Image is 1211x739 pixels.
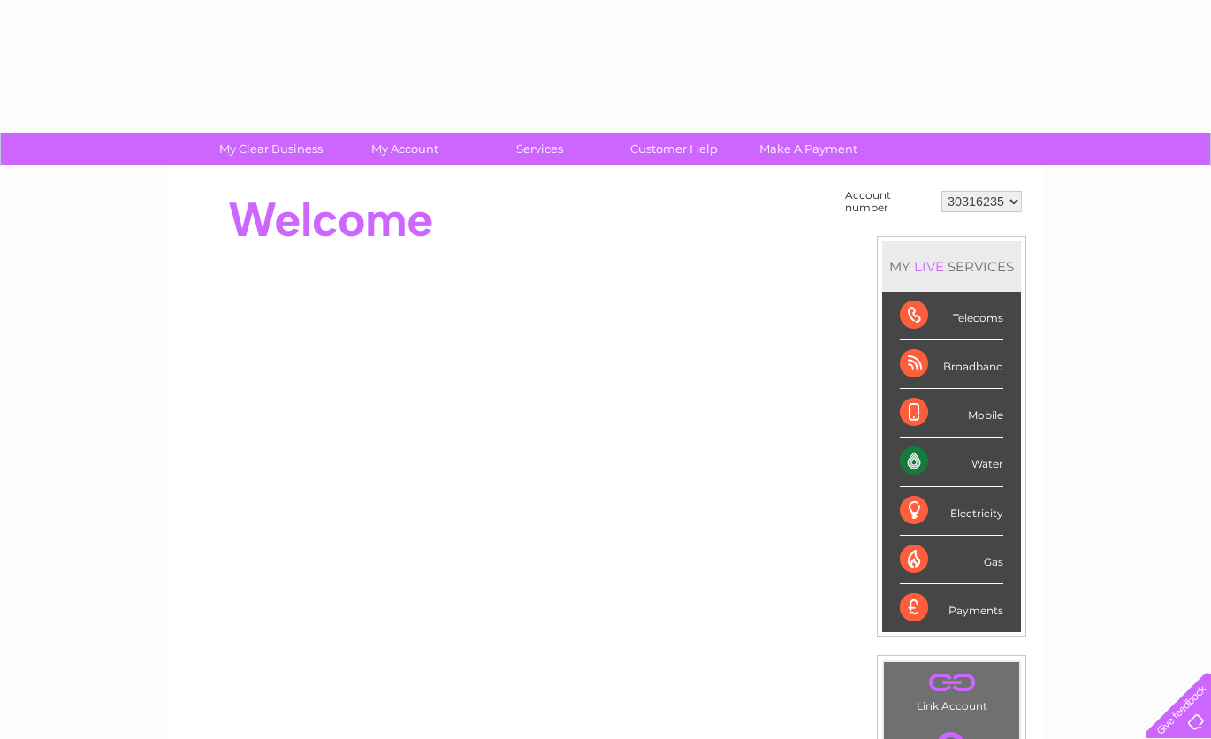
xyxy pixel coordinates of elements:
div: LIVE [910,258,948,275]
a: My Account [332,133,478,165]
div: Telecoms [900,292,1003,340]
div: Payments [900,584,1003,632]
div: Mobile [900,389,1003,438]
a: My Clear Business [198,133,344,165]
div: Water [900,438,1003,486]
td: Account number [841,185,937,218]
div: Gas [900,536,1003,584]
div: Electricity [900,487,1003,536]
div: MY SERVICES [882,241,1021,292]
a: . [888,667,1015,697]
a: Customer Help [601,133,747,165]
a: Make A Payment [735,133,881,165]
a: Services [467,133,613,165]
div: Broadband [900,340,1003,389]
td: Link Account [883,661,1020,717]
